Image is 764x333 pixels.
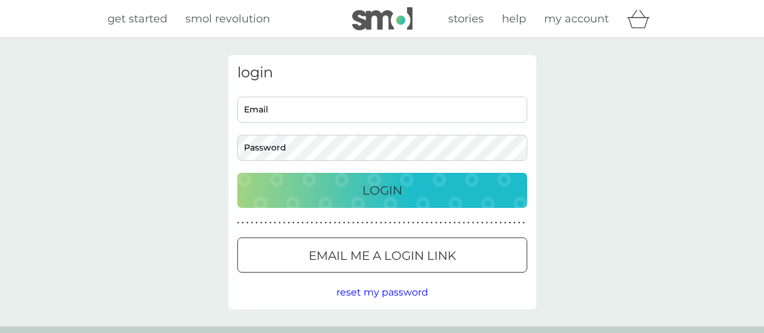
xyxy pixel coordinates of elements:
[237,238,527,273] button: Email me a login link
[338,220,341,226] p: ●
[435,220,437,226] p: ●
[477,220,479,226] p: ●
[366,220,368,226] p: ●
[251,220,253,226] p: ●
[357,220,359,226] p: ●
[412,220,414,226] p: ●
[522,220,525,226] p: ●
[237,64,527,82] h3: login
[463,220,465,226] p: ●
[255,220,258,226] p: ●
[274,220,277,226] p: ●
[389,220,391,226] p: ●
[518,220,521,226] p: ●
[237,220,240,226] p: ●
[287,220,290,226] p: ●
[361,220,364,226] p: ●
[495,220,498,226] p: ●
[467,220,470,226] p: ●
[260,220,263,226] p: ●
[348,220,350,226] p: ●
[502,10,526,28] a: help
[454,220,456,226] p: ●
[329,220,332,226] p: ●
[448,12,484,25] span: stories
[422,220,424,226] p: ●
[408,220,410,226] p: ●
[398,220,400,226] p: ●
[352,220,355,226] p: ●
[380,220,382,226] p: ●
[385,220,387,226] p: ●
[513,220,516,226] p: ●
[246,220,249,226] p: ●
[371,220,373,226] p: ●
[445,220,447,226] p: ●
[336,286,428,298] span: reset my password
[544,12,609,25] span: my account
[185,12,270,25] span: smol revolution
[297,220,300,226] p: ●
[343,220,345,226] p: ●
[458,220,461,226] p: ●
[544,10,609,28] a: my account
[504,220,507,226] p: ●
[448,10,484,28] a: stories
[309,246,456,265] p: Email me a login link
[185,10,270,28] a: smol revolution
[352,7,412,30] img: smol
[237,173,527,208] button: Login
[306,220,309,226] p: ●
[301,220,304,226] p: ●
[486,220,488,226] p: ●
[362,181,402,200] p: Login
[502,12,526,25] span: help
[627,7,657,31] div: basket
[431,220,433,226] p: ●
[417,220,419,226] p: ●
[269,220,272,226] p: ●
[320,220,323,226] p: ●
[499,220,502,226] p: ●
[278,220,281,226] p: ●
[490,220,493,226] p: ●
[472,220,474,226] p: ●
[336,285,428,300] button: reset my password
[324,220,327,226] p: ●
[481,220,484,226] p: ●
[315,220,318,226] p: ●
[283,220,286,226] p: ●
[403,220,405,226] p: ●
[108,10,167,28] a: get started
[311,220,313,226] p: ●
[394,220,396,226] p: ●
[426,220,428,226] p: ●
[509,220,511,226] p: ●
[449,220,451,226] p: ●
[242,220,244,226] p: ●
[108,12,167,25] span: get started
[334,220,336,226] p: ●
[375,220,377,226] p: ●
[265,220,267,226] p: ●
[440,220,442,226] p: ●
[292,220,295,226] p: ●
